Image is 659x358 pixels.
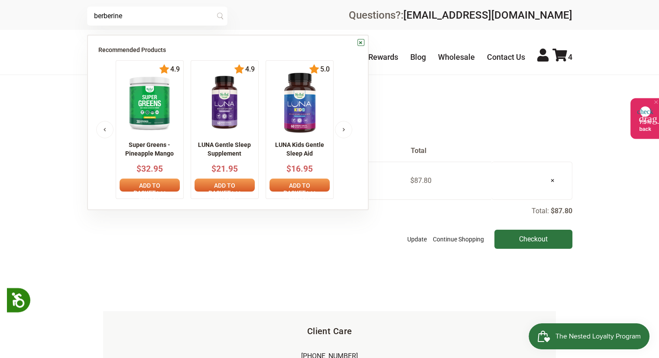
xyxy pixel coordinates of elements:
[269,72,330,133] img: 1_edfe67ed-9f0f-4eb3-a1ff-0a9febdc2b11_x140.png
[117,325,542,337] h5: Client Care
[169,65,180,73] span: 4.9
[529,323,650,349] iframe: Button to open loyalty program pop-up
[410,146,491,155] th: Total
[319,65,330,73] span: 5.0
[544,169,562,192] a: ×
[309,64,319,75] img: star.svg
[87,206,572,249] div: Total:
[269,179,330,192] a: Add to basket
[96,121,114,138] button: Previous
[341,52,398,62] a: Nested Rewards
[551,207,572,215] p: $87.80
[211,164,238,174] span: $21.95
[244,65,255,73] span: 4.9
[357,39,364,46] a: ×
[98,46,166,53] span: Recommended Products
[349,10,572,20] div: Questions?:
[410,52,426,62] a: Blog
[286,164,313,174] span: $16.95
[438,52,475,62] a: Wholesale
[120,179,180,192] a: Add to basket
[136,164,163,174] span: $32.95
[123,72,176,133] img: imgpsh_fullsize_anim_-_2025-02-26T222351.371_x140.png
[329,146,410,155] th: Quantity
[159,64,169,75] img: star.svg
[552,52,572,62] a: 4
[405,230,429,249] button: Update
[410,176,432,185] span: $87.80
[201,72,248,133] img: NN_LUNA_US_60_front_1_x140.png
[494,230,572,249] input: Checkout
[195,141,255,158] p: LUNA Gentle Sleep Supplement
[87,7,227,26] input: Try "Sleeping"
[403,9,572,21] a: [EMAIL_ADDRESS][DOMAIN_NAME]
[234,64,244,75] img: star.svg
[269,141,330,158] p: LUNA Kids Gentle Sleep Aid
[487,52,525,62] a: Contact Us
[335,121,352,138] button: Next
[568,52,572,62] span: 4
[431,230,486,249] a: Continue Shopping
[120,141,180,158] p: Super Greens - Pineapple Mango
[195,179,255,192] a: Add to basket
